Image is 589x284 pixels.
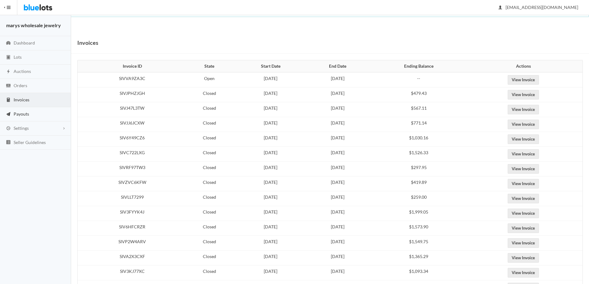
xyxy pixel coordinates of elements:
td: $297.95 [369,162,468,176]
td: $1,093.34 [369,265,468,280]
td: [DATE] [236,251,306,265]
td: SIV6Y49CZ6 [78,132,183,147]
th: Start Date [236,60,306,73]
a: View Invoice [508,90,539,100]
td: Closed [183,265,236,280]
td: [DATE] [236,117,306,132]
td: [DATE] [306,236,370,251]
td: [DATE] [306,265,370,280]
td: [DATE] [306,176,370,191]
td: [DATE] [306,147,370,162]
h1: Invoices [77,38,98,47]
td: [DATE] [236,191,306,206]
td: $567.11 [369,102,468,117]
td: [DATE] [306,87,370,102]
td: [DATE] [306,251,370,265]
a: View Invoice [508,105,539,114]
td: [DATE] [236,176,306,191]
strong: marys wholesale jewelry [6,22,61,28]
ion-icon: list box [5,140,11,146]
td: [DATE] [306,132,370,147]
td: $259.00 [369,191,468,206]
ion-icon: cog [5,126,11,132]
td: SIV3KJ77XC [78,265,183,280]
td: $771.14 [369,117,468,132]
td: Closed [183,206,236,221]
ion-icon: person [497,5,503,11]
td: Closed [183,176,236,191]
td: [DATE] [236,206,306,221]
span: Auctions [14,69,31,74]
span: Seller Guidelines [14,140,46,145]
td: Closed [183,87,236,102]
th: End Date [306,60,370,73]
ion-icon: speedometer [5,40,11,46]
td: Closed [183,117,236,132]
td: [DATE] [306,221,370,236]
td: [DATE] [306,162,370,176]
a: View Invoice [508,164,539,174]
th: Actions [468,60,583,73]
td: [DATE] [306,206,370,221]
ion-icon: calculator [5,97,11,103]
td: [DATE] [236,132,306,147]
td: SIVJ47L3TW [78,102,183,117]
th: State [183,60,236,73]
a: View Invoice [508,238,539,248]
td: [DATE] [306,191,370,206]
td: Closed [183,251,236,265]
th: Ending Balance [369,60,468,73]
td: $1,549.75 [369,236,468,251]
td: [DATE] [236,162,306,176]
span: Payouts [14,111,29,117]
ion-icon: cash [5,83,11,89]
a: View Invoice [508,253,539,263]
a: View Invoice [508,268,539,278]
td: $1,999.05 [369,206,468,221]
td: [DATE] [236,236,306,251]
td: SIVC722LXG [78,147,183,162]
td: SIVVA9ZA3C [78,72,183,87]
a: View Invoice [508,134,539,144]
td: [DATE] [306,117,370,132]
ion-icon: clipboard [5,55,11,61]
td: SIVRF97TW3 [78,162,183,176]
ion-icon: flash [5,69,11,75]
td: SIV6HFCRZR [78,221,183,236]
a: View Invoice [508,209,539,218]
td: SIVJPHZJGH [78,87,183,102]
a: View Invoice [508,194,539,203]
td: SIV3FYYK4J [78,206,183,221]
a: View Invoice [508,223,539,233]
td: Closed [183,147,236,162]
ion-icon: paper plane [5,112,11,117]
td: SIVJJ6JCXW [78,117,183,132]
td: SIVA2X3CXF [78,251,183,265]
td: Closed [183,102,236,117]
a: View Invoice [508,179,539,189]
td: [DATE] [236,147,306,162]
td: [DATE] [236,102,306,117]
td: $1,573.90 [369,221,468,236]
a: View Invoice [508,149,539,159]
td: -- [369,72,468,87]
td: $419.89 [369,176,468,191]
td: [DATE] [236,72,306,87]
span: Settings [14,125,29,131]
td: [DATE] [236,265,306,280]
td: [DATE] [306,72,370,87]
td: $479.43 [369,87,468,102]
td: SIVZVC6KFW [78,176,183,191]
td: $1,365.29 [369,251,468,265]
td: [DATE] [236,221,306,236]
td: Closed [183,236,236,251]
span: [EMAIL_ADDRESS][DOMAIN_NAME] [499,5,578,10]
td: Closed [183,132,236,147]
span: Lots [14,54,22,60]
td: Closed [183,221,236,236]
span: Dashboard [14,40,35,45]
span: Orders [14,83,27,88]
span: Invoices [14,97,29,102]
td: [DATE] [236,87,306,102]
td: [DATE] [306,102,370,117]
